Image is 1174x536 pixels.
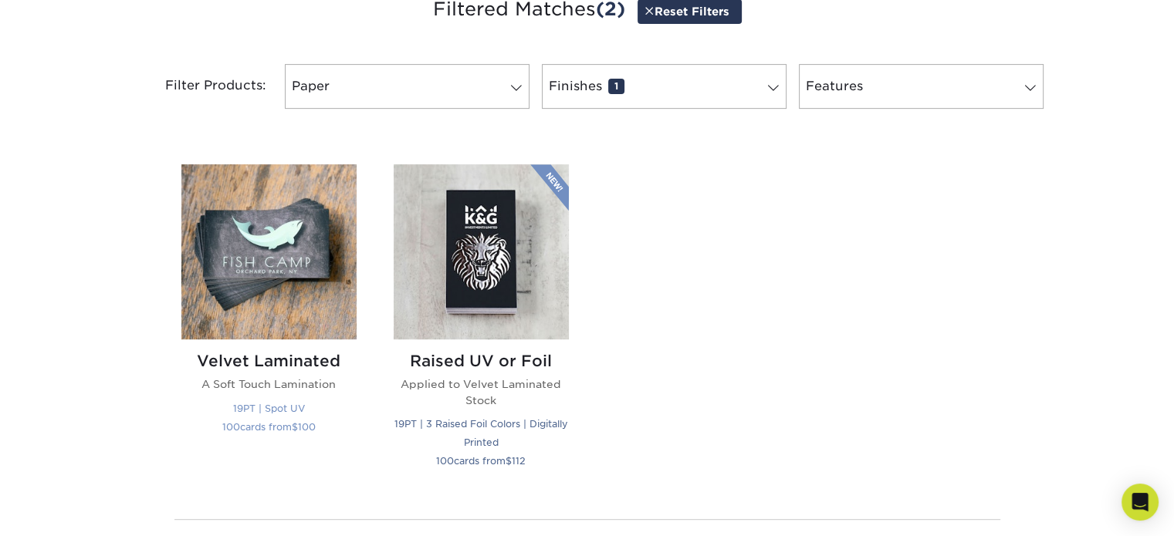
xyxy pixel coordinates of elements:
p: A Soft Touch Lamination [181,376,357,392]
span: 100 [298,421,316,433]
span: 100 [222,421,240,433]
img: Raised UV or Foil Business Cards [394,164,569,339]
a: Velvet Laminated Business Cards Velvet Laminated A Soft Touch Lamination 19PT | Spot UV 100cards ... [181,164,357,488]
h2: Raised UV or Foil [394,352,569,370]
a: Finishes1 [542,64,787,109]
img: New Product [530,164,569,211]
span: 112 [512,455,526,467]
small: cards from [436,455,526,467]
a: Features [799,64,1044,109]
a: Raised UV or Foil Business Cards Raised UV or Foil Applied to Velvet Laminated Stock 19PT | 3 Rai... [394,164,569,488]
img: Velvet Laminated Business Cards [181,164,357,339]
small: 19PT | Spot UV [233,403,305,414]
small: cards from [222,421,316,433]
span: $ [292,421,298,433]
a: Paper [285,64,529,109]
span: $ [506,455,512,467]
small: 19PT | 3 Raised Foil Colors | Digitally Printed [394,418,568,448]
div: Filter Products: [124,64,279,109]
h2: Velvet Laminated [181,352,357,370]
span: 100 [436,455,454,467]
p: Applied to Velvet Laminated Stock [394,376,569,408]
div: Open Intercom Messenger [1122,484,1159,521]
span: 1 [608,79,624,94]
